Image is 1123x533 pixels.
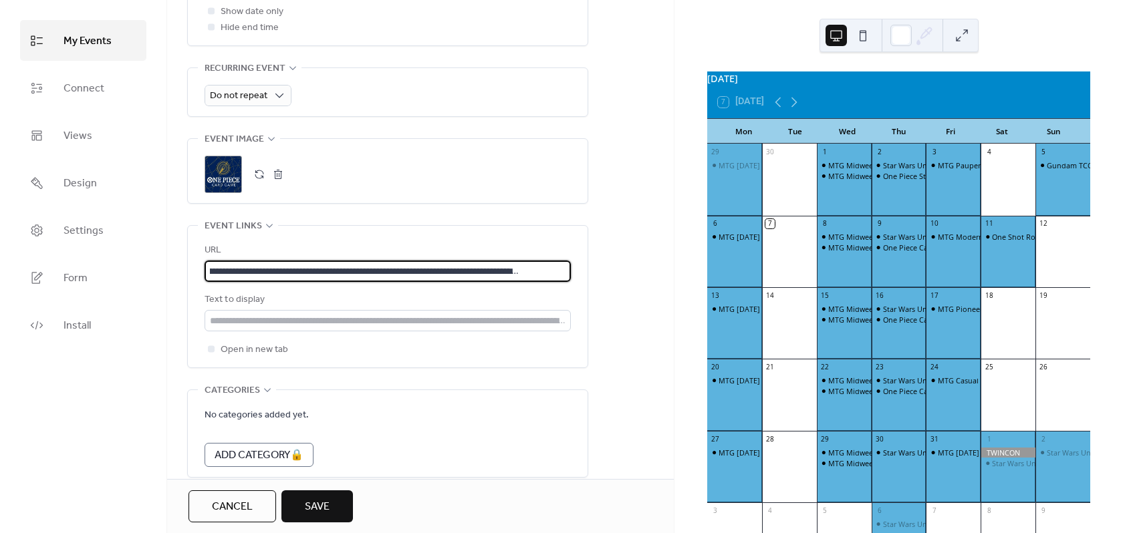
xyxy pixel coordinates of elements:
button: Cancel [189,490,276,522]
div: 15 [820,291,830,300]
div: MTG Midweek Magic - Commander [817,448,872,458]
a: Views [20,115,146,156]
div: Star Wars Unlimited: Secrets of Power Prerelease [883,448,1049,458]
a: Settings [20,210,146,250]
button: Save [281,490,353,522]
div: 23 [875,363,884,372]
div: 19 [1039,291,1048,300]
div: Mon [718,119,769,144]
div: Sun [1028,119,1080,144]
div: MTG Casual Magic FNM [938,375,1019,385]
span: Event image [205,132,264,148]
div: One Shot Roleplaying and Story Game Night [981,232,1035,242]
div: 4 [985,148,994,157]
div: MTG Monday Magic - Commander [707,304,762,314]
div: 30 [875,434,884,443]
div: MTG Modern Tournament FNM [938,232,1046,242]
div: MTG Pauper Tournament FNM [926,160,981,170]
div: MTG [DATE] Magic - Commander [719,304,831,314]
div: 26 [1039,363,1048,372]
div: 9 [875,219,884,228]
span: Cancel [212,499,253,515]
span: No categories added yet. [205,407,309,423]
div: Star Wars Unlimited Forceday [883,160,984,170]
div: MTG Midweek Magic - Commander [828,375,948,385]
div: 14 [765,291,775,300]
div: MTG Midweek Magic - Commander [817,232,872,242]
div: Text to display [205,292,568,308]
div: Star Wars Unlimited Forceday [883,232,984,242]
div: MTG Midweek Magic - Commander [828,448,948,458]
div: 6 [875,506,884,516]
div: 21 [765,363,775,372]
div: MTG Midweek Magic - Commander [817,304,872,314]
div: MTG [DATE] Magic - Commander [719,448,831,458]
div: MTG [DATE] Magic - Commander [719,232,831,242]
div: Star Wars Unlimited Forceday [883,519,984,529]
span: Recurring event [205,61,285,77]
div: 18 [985,291,994,300]
div: Star Wars Unlimited Forceday [872,232,926,242]
div: One Piece Card Game Store Tournament [883,242,1022,252]
div: 30 [765,148,775,157]
div: MTG Midweek Magic - Pauper [828,386,930,396]
div: MTG [DATE] Magic - Commander [719,375,831,385]
div: TWINCON [981,448,1035,458]
div: 12 [1039,219,1048,228]
div: MTG Monday Magic - Commander [707,160,762,170]
div: 4 [765,506,775,516]
div: MTG Monday Magic - Commander [707,375,762,385]
div: MTG Monday Magic - Commander [707,232,762,242]
div: Star Wars Unlimited Forceday [872,304,926,314]
div: Star Wars Unlimited: Secrets of Power Prerelease [872,448,926,458]
div: 17 [930,291,939,300]
span: Views [64,126,92,146]
div: 5 [1039,148,1048,157]
span: Form [64,268,88,289]
a: Connect [20,67,146,108]
div: One Piece Store Tournament [872,171,926,181]
div: MTG Midweek Magic - Commander [828,304,948,314]
div: 5 [820,506,830,516]
div: One Piece Card Game Store Tournament [883,315,1022,325]
div: One Piece Card Game Store Tournament [872,242,926,252]
div: 10 [930,219,939,228]
div: [DATE] [707,71,1090,86]
div: 3 [930,148,939,157]
div: MTG Midweek Magic - Modern [817,315,872,325]
div: One Piece Card Game Store Tournament [872,386,926,396]
div: URL [205,242,568,258]
div: 16 [875,291,884,300]
div: 13 [711,291,720,300]
div: 9 [1039,506,1048,516]
span: Connect [64,78,104,99]
span: My Events [64,31,112,51]
span: Hide end time [221,20,279,36]
div: Star Wars Unlimited Forceday [872,160,926,170]
div: 24 [930,363,939,372]
div: 25 [985,363,994,372]
div: MTG [DATE] Pauper Tournament FNM [938,448,1069,458]
div: 27 [711,434,720,443]
div: MTG Monday Magic - Commander [707,448,762,458]
div: Gundam TCG Store Tournament [1035,160,1090,170]
div: Tue [769,119,821,144]
div: Star Wars Unlimited Forceday [872,375,926,385]
div: MTG Midweek Magic - Commander [828,232,948,242]
div: MTG Halloween Pauper Tournament FNM [926,448,981,458]
div: MTG Midweek Magic - Modern [828,315,932,325]
span: Open in new tab [221,342,288,358]
div: 11 [985,219,994,228]
div: 8 [985,506,994,516]
div: Star Wars Unlimited Forceday [872,519,926,529]
div: 1 [820,148,830,157]
span: Event links [205,218,262,234]
div: MTG [DATE] Magic - Commander [719,160,831,170]
div: MTG Midweek Magic - Pauper [828,242,930,252]
div: One Piece Card Game Store Tournament [883,386,1022,396]
div: MTG Midweek Magic - Commander [817,375,872,385]
div: 20 [711,363,720,372]
div: MTG Midweek Magic - Pauper [817,386,872,396]
span: Show date only [221,4,283,20]
div: MTG Modern Tournament FNM [926,232,981,242]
